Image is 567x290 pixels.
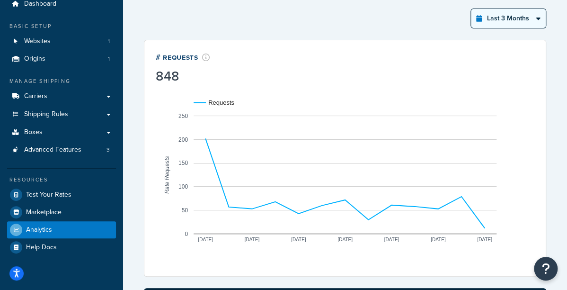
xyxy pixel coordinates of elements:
a: Boxes [7,124,116,141]
text: [DATE] [431,237,446,242]
div: 848 [156,70,210,83]
div: # Requests [156,52,210,63]
li: Origins [7,50,116,68]
li: Websites [7,33,116,50]
span: 3 [106,146,110,154]
a: Marketplace [7,204,116,221]
div: Basic Setup [7,22,116,30]
span: Marketplace [26,208,62,217]
span: Origins [24,55,45,63]
a: Analytics [7,221,116,238]
span: Test Your Rates [26,191,71,199]
li: Advanced Features [7,141,116,159]
text: 200 [178,136,188,143]
a: Test Your Rates [7,186,116,203]
span: Websites [24,37,51,45]
text: 100 [178,183,188,190]
span: 1 [108,55,110,63]
span: Shipping Rules [24,110,68,118]
a: Help Docs [7,239,116,256]
span: 1 [108,37,110,45]
a: Advanced Features3 [7,141,116,159]
a: Origins1 [7,50,116,68]
span: Analytics [26,226,52,234]
text: [DATE] [245,237,260,242]
text: [DATE] [291,237,306,242]
svg: A chart. [156,85,534,265]
text: 50 [182,207,188,214]
text: 150 [178,160,188,166]
text: [DATE] [477,237,492,242]
span: Boxes [24,128,43,136]
a: Websites1 [7,33,116,50]
a: Shipping Rules [7,106,116,123]
text: [DATE] [337,237,353,242]
text: [DATE] [198,237,213,242]
text: 0 [185,231,188,237]
span: Advanced Features [24,146,81,154]
text: [DATE] [384,237,399,242]
div: Manage Shipping [7,77,116,85]
a: Carriers [7,88,116,105]
text: Rate Requests [164,156,170,193]
span: Help Docs [26,244,57,252]
text: Requests [208,99,234,106]
text: 250 [178,113,188,119]
span: Carriers [24,92,47,100]
button: Open Resource Center [534,257,558,281]
div: Resources [7,176,116,184]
